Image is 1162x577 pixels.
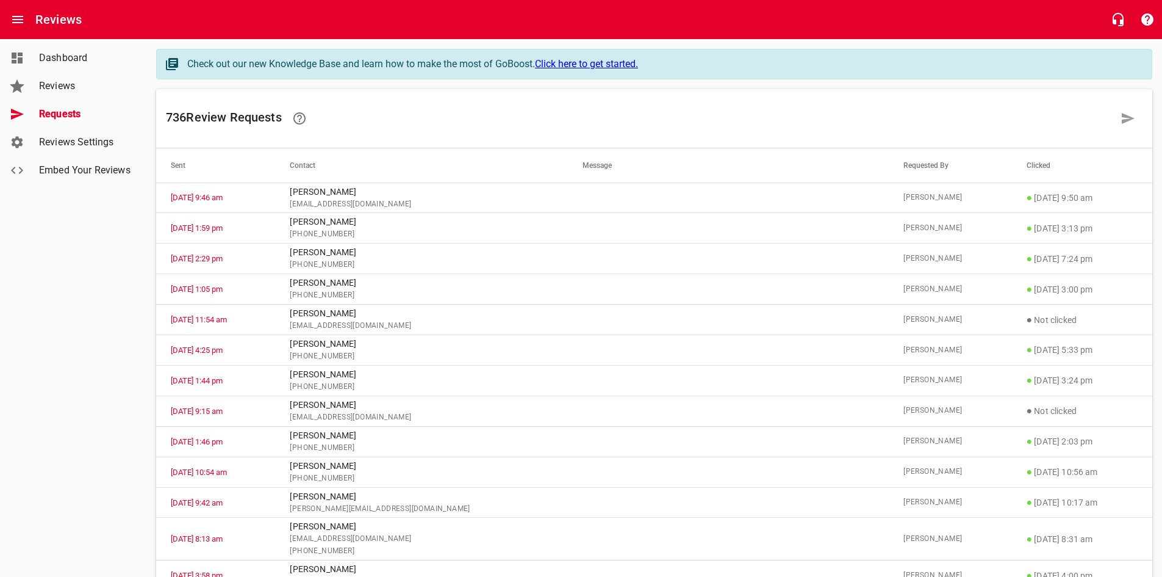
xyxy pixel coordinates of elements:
[1027,495,1138,510] p: [DATE] 10:17 am
[1027,532,1138,546] p: [DATE] 8:31 am
[290,246,553,259] p: [PERSON_NAME]
[290,277,553,289] p: [PERSON_NAME]
[903,435,997,448] span: [PERSON_NAME]
[1027,435,1033,447] span: ●
[1027,314,1033,325] span: ●
[903,496,997,509] span: [PERSON_NAME]
[535,58,638,70] a: Click here to get started.
[903,533,997,545] span: [PERSON_NAME]
[1027,313,1138,327] p: Not clicked
[1027,434,1138,449] p: [DATE] 2:03 pm
[1133,5,1162,34] button: Support Portal
[39,51,132,65] span: Dashboard
[1027,343,1138,357] p: [DATE] 5:33 pm
[290,520,553,533] p: [PERSON_NAME]
[1027,252,1138,266] p: [DATE] 7:24 pm
[889,148,1011,183] th: Requested By
[903,405,997,417] span: [PERSON_NAME]
[1027,374,1033,386] span: ●
[290,460,553,473] p: [PERSON_NAME]
[1027,533,1033,545] span: ●
[1103,5,1133,34] button: Live Chat
[290,228,553,241] span: [PHONE_NUMBER]
[171,498,223,507] a: [DATE] 9:42 am
[290,412,553,424] span: [EMAIL_ADDRESS][DOMAIN_NAME]
[1113,104,1142,133] a: Request a review
[1027,253,1033,264] span: ●
[39,79,132,93] span: Reviews
[903,192,997,204] span: [PERSON_NAME]
[290,338,553,350] p: [PERSON_NAME]
[290,381,553,393] span: [PHONE_NUMBER]
[290,186,553,198] p: [PERSON_NAME]
[903,283,997,296] span: [PERSON_NAME]
[290,259,553,271] span: [PHONE_NUMBER]
[171,346,223,355] a: [DATE] 4:25 pm
[290,216,553,228] p: [PERSON_NAME]
[171,534,223,543] a: [DATE] 8:13 am
[290,490,553,503] p: [PERSON_NAME]
[290,399,553,412] p: [PERSON_NAME]
[156,148,275,183] th: Sent
[1027,282,1138,297] p: [DATE] 3:00 pm
[290,350,553,363] span: [PHONE_NUMBER]
[1027,192,1033,203] span: ●
[290,368,553,381] p: [PERSON_NAME]
[1027,466,1033,477] span: ●
[290,545,553,557] span: [PHONE_NUMBER]
[903,314,997,326] span: [PERSON_NAME]
[285,104,314,133] a: Learn how requesting reviews can improve your online presence
[903,466,997,478] span: [PERSON_NAME]
[1012,148,1152,183] th: Clicked
[171,254,223,263] a: [DATE] 2:29 pm
[290,307,553,320] p: [PERSON_NAME]
[290,563,553,576] p: [PERSON_NAME]
[903,344,997,357] span: [PERSON_NAME]
[39,163,132,178] span: Embed Your Reviews
[39,135,132,150] span: Reviews Settings
[290,503,553,515] span: [PERSON_NAME][EMAIL_ADDRESS][DOMAIN_NAME]
[171,223,223,233] a: [DATE] 1:59 pm
[903,374,997,386] span: [PERSON_NAME]
[290,320,553,332] span: [EMAIL_ADDRESS][DOMAIN_NAME]
[171,437,223,446] a: [DATE] 1:46 pm
[39,107,132,122] span: Requests
[568,148,889,183] th: Message
[1027,373,1138,388] p: [DATE] 3:24 pm
[1027,283,1033,295] span: ●
[903,222,997,234] span: [PERSON_NAME]
[1027,221,1138,236] p: [DATE] 3:13 pm
[3,5,32,34] button: Open drawer
[1027,404,1138,418] p: Not clicked
[290,198,553,211] span: [EMAIL_ADDRESS][DOMAIN_NAME]
[1027,496,1033,508] span: ●
[171,193,223,202] a: [DATE] 9:46 am
[171,285,223,294] a: [DATE] 1:05 pm
[171,376,223,385] a: [DATE] 1:44 pm
[275,148,567,183] th: Contact
[1027,465,1138,479] p: [DATE] 10:56 am
[290,289,553,302] span: [PHONE_NUMBER]
[171,407,223,416] a: [DATE] 9:15 am
[290,429,553,442] p: [PERSON_NAME]
[1027,405,1033,416] span: ●
[1027,344,1033,355] span: ●
[171,468,227,477] a: [DATE] 10:54 am
[1027,222,1033,234] span: ●
[903,253,997,265] span: [PERSON_NAME]
[187,57,1139,71] div: Check out our new Knowledge Base and learn how to make the most of GoBoost.
[171,315,227,324] a: [DATE] 11:54 am
[166,104,1113,133] h6: 736 Review Request s
[290,473,553,485] span: [PHONE_NUMBER]
[35,10,82,29] h6: Reviews
[290,533,553,545] span: [EMAIL_ADDRESS][DOMAIN_NAME]
[290,442,553,454] span: [PHONE_NUMBER]
[1027,191,1138,205] p: [DATE] 9:50 am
